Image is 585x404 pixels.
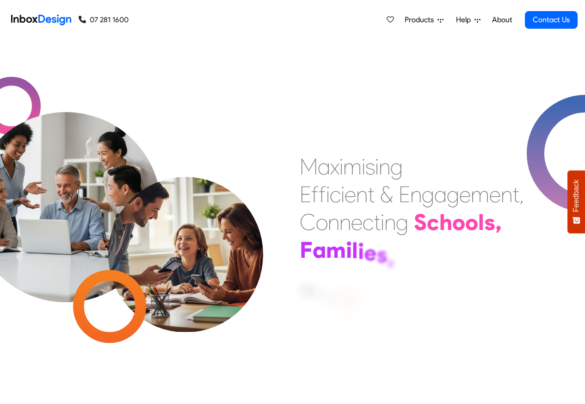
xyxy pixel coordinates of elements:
div: t [512,180,519,208]
div: g [396,208,408,236]
div: n [379,153,390,180]
div: i [326,180,330,208]
span: Products [405,14,437,25]
div: m [471,180,489,208]
div: Maximising Efficient & Engagement, Connecting Schools, Families, and Students. [300,153,524,292]
div: i [362,153,365,180]
div: m [326,236,346,264]
div: e [364,239,376,267]
div: s [376,241,388,268]
div: c [363,208,374,236]
div: c [427,208,439,236]
div: n [328,208,339,236]
span: Help [456,14,474,25]
div: e [489,180,501,208]
a: Products [401,11,447,29]
div: g [447,180,459,208]
div: h [439,208,452,236]
div: a [300,274,312,302]
div: n [501,180,512,208]
div: e [345,180,356,208]
div: g [390,153,403,180]
div: l [352,236,358,264]
a: 07 281 1600 [79,14,129,25]
div: f [311,180,319,208]
div: , [388,243,394,271]
div: i [375,153,379,180]
div: C [300,208,316,236]
a: Help [452,11,484,29]
div: i [346,236,352,264]
div: d [324,282,336,310]
div: c [330,180,341,208]
div: , [519,180,524,208]
div: n [356,180,368,208]
div: F [300,236,313,264]
div: t [374,208,381,236]
div: t [368,180,375,208]
div: n [384,208,396,236]
div: f [319,180,326,208]
div: i [339,153,343,180]
div: i [341,180,345,208]
div: x [330,153,339,180]
span: Feedback [572,180,580,212]
div: o [452,208,465,236]
a: About [489,11,515,29]
img: parents_with_child.png [89,138,283,332]
div: o [316,208,328,236]
div: l [478,208,484,236]
div: S [414,208,427,236]
button: Feedback - Show survey [567,170,585,233]
div: o [465,208,478,236]
div: n [410,180,422,208]
div: n [312,278,324,305]
div: M [300,153,318,180]
div: n [339,208,351,236]
div: s [484,208,495,236]
div: , [495,208,502,236]
div: a [318,153,330,180]
div: m [343,153,362,180]
div: E [300,180,311,208]
div: S [342,286,355,314]
div: E [399,180,410,208]
div: & [380,180,393,208]
div: a [434,180,447,208]
div: i [381,208,384,236]
div: s [365,153,375,180]
a: Contact Us [525,11,578,29]
div: i [358,237,364,265]
div: g [422,180,434,208]
div: a [313,236,326,264]
div: e [351,208,363,236]
div: e [459,180,471,208]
